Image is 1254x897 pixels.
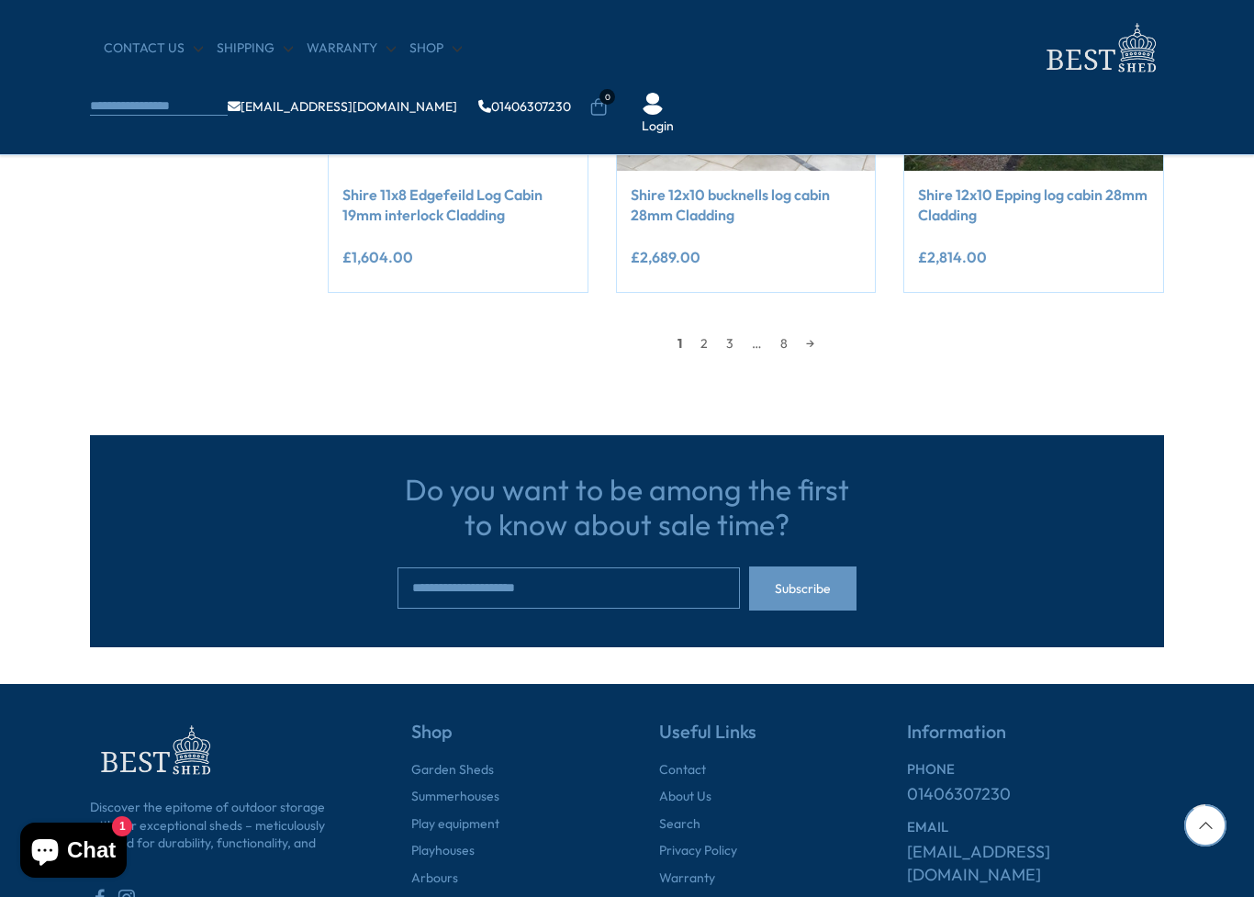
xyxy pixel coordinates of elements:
[659,869,715,888] a: Warranty
[659,761,706,779] a: Contact
[642,118,674,136] a: Login
[907,761,1164,778] h6: PHONE
[411,761,494,779] a: Garden Sheds
[659,842,737,860] a: Privacy Policy
[307,39,396,58] a: Warranty
[478,100,571,113] a: 01406307230
[15,823,132,882] inbox-online-store-chat: Shopify online store chat
[717,330,743,357] a: 3
[90,799,347,889] p: Discover the epitome of outdoor storage with our exceptional sheds – meticulously crafted for dur...
[411,869,458,888] a: Arbours
[907,782,1011,805] a: 01406307230
[918,185,1149,226] a: Shire 12x10 Epping log cabin 28mm Cladding
[631,250,700,264] ins: £2,689.00
[599,89,615,105] span: 0
[668,330,691,357] span: 1
[918,250,987,264] ins: £2,814.00
[642,93,664,115] img: User Icon
[775,582,831,595] span: Subscribe
[659,721,843,761] h5: Useful Links
[342,185,574,226] a: Shire 11x8 Edgefeild Log Cabin 19mm interlock Cladding
[659,815,700,834] a: Search
[691,330,717,357] a: 2
[749,566,857,611] button: Subscribe
[397,472,857,543] h3: Do you want to be among the first to know about sale time?
[411,842,475,860] a: Playhouses
[1036,18,1164,78] img: logo
[907,819,1164,835] h6: EMAIL
[659,788,711,806] a: About Us
[409,39,462,58] a: Shop
[411,721,595,761] h5: Shop
[589,98,608,117] a: 0
[411,815,499,834] a: Play equipment
[797,330,823,357] a: →
[217,39,293,58] a: Shipping
[771,330,797,357] a: 8
[90,721,218,780] img: footer-logo
[104,39,203,58] a: CONTACT US
[907,840,1164,886] a: [EMAIL_ADDRESS][DOMAIN_NAME]
[342,250,413,264] ins: £1,604.00
[631,185,862,226] a: Shire 12x10 bucknells log cabin 28mm Cladding
[907,721,1164,761] h5: Information
[228,100,457,113] a: [EMAIL_ADDRESS][DOMAIN_NAME]
[411,788,499,806] a: Summerhouses
[743,330,771,357] span: …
